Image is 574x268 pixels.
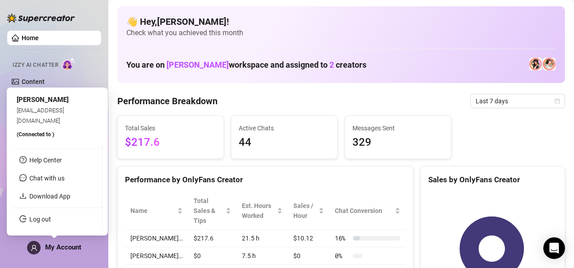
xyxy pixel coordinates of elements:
img: AI Chatter [62,57,76,70]
img: Holly [529,58,542,70]
td: $0 [288,247,329,265]
img: logo-BBDzfeDw.svg [7,14,75,23]
span: 44 [239,134,330,151]
span: Izzy AI Chatter [13,61,58,69]
a: Log out [29,216,51,223]
span: [PERSON_NAME] [17,96,69,104]
span: My Account [45,243,81,251]
td: $217.6 [188,230,236,247]
td: [PERSON_NAME]… [125,247,188,265]
span: $217.6 [125,134,216,151]
h1: You are on workspace and assigned to creators [126,60,366,70]
span: Messages Sent [352,123,444,133]
span: Check what you achieved this month [126,28,556,38]
th: Chat Conversion [329,192,406,230]
td: 21.5 h [236,230,288,247]
div: Sales by OnlyFans Creator [428,174,557,186]
span: [PERSON_NAME] [167,60,229,69]
th: Total Sales & Tips [188,192,236,230]
li: Log out [12,212,102,226]
div: Open Intercom Messenger [543,237,565,259]
td: 7.5 h [236,247,288,265]
span: Active Chats [239,123,330,133]
span: calendar [555,98,560,104]
td: [PERSON_NAME]… [125,230,188,247]
h4: 👋 Hey, [PERSON_NAME] ! [126,15,556,28]
span: Total Sales & Tips [194,196,224,226]
span: (Connected to ) [17,131,54,138]
span: 16 % [335,233,349,243]
th: Name [125,192,188,230]
span: 2 [329,60,334,69]
td: $0 [188,247,236,265]
div: Est. Hours Worked [242,201,275,221]
span: Last 7 days [476,94,560,108]
img: 𝖍𝖔𝖑𝖑𝖞 [543,58,555,70]
span: Sales / Hour [293,201,317,221]
a: Download App [29,193,70,200]
span: message [19,174,27,181]
th: Sales / Hour [288,192,329,230]
span: 329 [352,134,444,151]
span: Name [130,206,176,216]
span: 0 % [335,251,349,261]
a: Help Center [29,157,62,164]
span: Chat Conversion [335,206,393,216]
a: Content [22,78,45,85]
td: $10.12 [288,230,329,247]
span: [EMAIL_ADDRESS][DOMAIN_NAME] [17,107,64,124]
span: user [31,245,37,251]
h4: Performance Breakdown [117,95,218,107]
span: Chat with us [29,175,65,182]
a: Home [22,34,39,42]
span: Total Sales [125,123,216,133]
div: Performance by OnlyFans Creator [125,174,406,186]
